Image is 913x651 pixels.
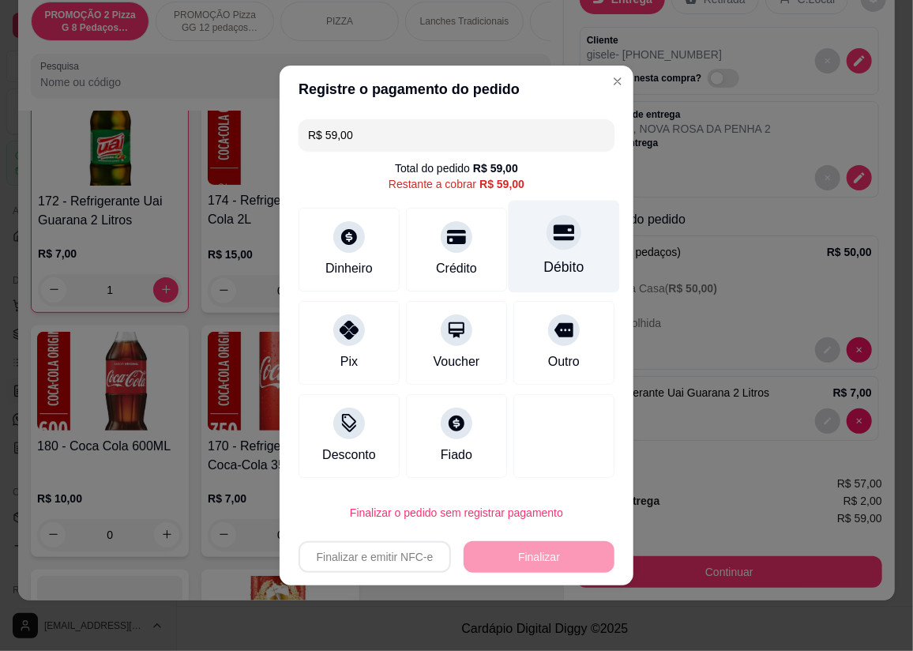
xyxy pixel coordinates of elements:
[473,160,518,176] div: R$ 59,00
[340,352,358,371] div: Pix
[441,446,472,465] div: Fiado
[395,160,518,176] div: Total do pedido
[308,119,605,151] input: Ex.: hambúrguer de cordeiro
[544,257,584,277] div: Débito
[479,176,524,192] div: R$ 59,00
[434,352,480,371] div: Voucher
[325,259,373,278] div: Dinheiro
[322,446,376,465] div: Desconto
[389,176,524,192] div: Restante a cobrar
[548,352,580,371] div: Outro
[280,66,633,113] header: Registre o pagamento do pedido
[436,259,477,278] div: Crédito
[299,497,614,529] button: Finalizar o pedido sem registrar pagamento
[605,69,630,94] button: Close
